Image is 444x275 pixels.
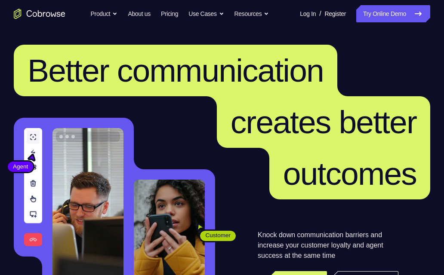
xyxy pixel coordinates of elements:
span: outcomes [283,156,416,192]
button: Use Cases [188,5,224,22]
button: Product [91,5,118,22]
a: Try Online Demo [356,5,430,22]
a: Go to the home page [14,9,65,19]
button: Resources [234,5,269,22]
span: Better communication [28,52,324,89]
p: Knock down communication barriers and increase your customer loyalty and agent success at the sam... [258,230,398,261]
span: creates better [231,104,416,140]
a: Register [325,5,346,22]
span: / [319,9,321,19]
a: Log In [300,5,316,22]
a: Pricing [161,5,178,22]
a: About us [128,5,150,22]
